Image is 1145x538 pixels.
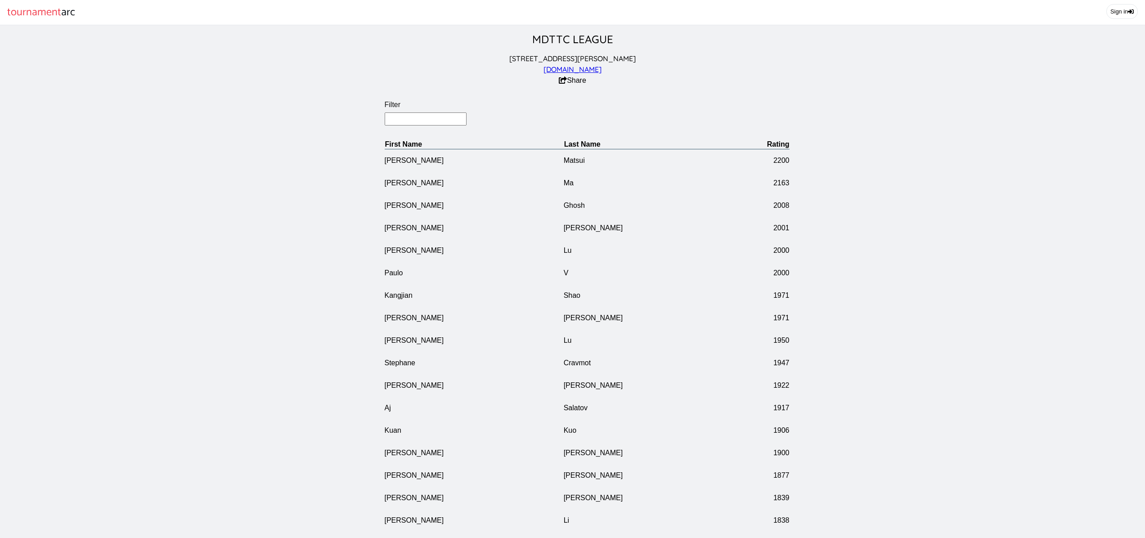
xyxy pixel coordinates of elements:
[743,239,790,262] td: 2000
[385,352,564,374] td: Stephane
[564,329,743,352] td: Lu
[564,374,743,397] td: [PERSON_NAME]
[743,149,790,172] td: 2200
[385,140,564,149] th: First Name
[385,464,564,487] td: [PERSON_NAME]
[564,262,743,284] td: V
[743,194,790,217] td: 2008
[743,419,790,442] td: 1906
[743,374,790,397] td: 1922
[564,464,743,487] td: [PERSON_NAME]
[564,217,743,239] td: [PERSON_NAME]
[7,4,61,21] span: tournament
[543,65,602,74] a: [DOMAIN_NAME]
[564,140,743,149] th: Last Name
[385,172,564,194] td: [PERSON_NAME]
[385,442,564,464] td: [PERSON_NAME]
[743,140,790,149] th: Rating
[564,172,743,194] td: Ma
[564,419,743,442] td: Kuo
[564,239,743,262] td: Lu
[385,101,790,109] label: Filter
[385,239,564,262] td: [PERSON_NAME]
[743,442,790,464] td: 1900
[385,329,564,352] td: [PERSON_NAME]
[385,419,564,442] td: Kuan
[564,442,743,464] td: [PERSON_NAME]
[385,217,564,239] td: [PERSON_NAME]
[385,509,564,532] td: [PERSON_NAME]
[385,397,564,419] td: Aj
[564,307,743,329] td: [PERSON_NAME]
[564,487,743,509] td: [PERSON_NAME]
[564,284,743,307] td: Shao
[61,4,75,21] span: arc
[532,32,613,46] a: MDTTC LEAGUE
[385,262,564,284] td: Paulo
[385,374,564,397] td: [PERSON_NAME]
[743,509,790,532] td: 1838
[743,329,790,352] td: 1950
[7,4,75,21] a: tournamentarc
[743,262,790,284] td: 2000
[743,352,790,374] td: 1947
[564,397,743,419] td: Salatov
[564,352,743,374] td: Cravmot
[743,397,790,419] td: 1917
[385,194,564,217] td: [PERSON_NAME]
[743,172,790,194] td: 2163
[385,307,564,329] td: [PERSON_NAME]
[564,509,743,532] td: Li
[559,76,586,85] button: Share
[1106,4,1138,19] a: Sign in
[385,284,564,307] td: Kangjian
[743,464,790,487] td: 1877
[743,284,790,307] td: 1971
[564,194,743,217] td: Ghosh
[385,149,564,172] td: [PERSON_NAME]
[385,487,564,509] td: [PERSON_NAME]
[743,487,790,509] td: 1839
[564,149,743,172] td: Matsui
[743,307,790,329] td: 1971
[743,217,790,239] td: 2001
